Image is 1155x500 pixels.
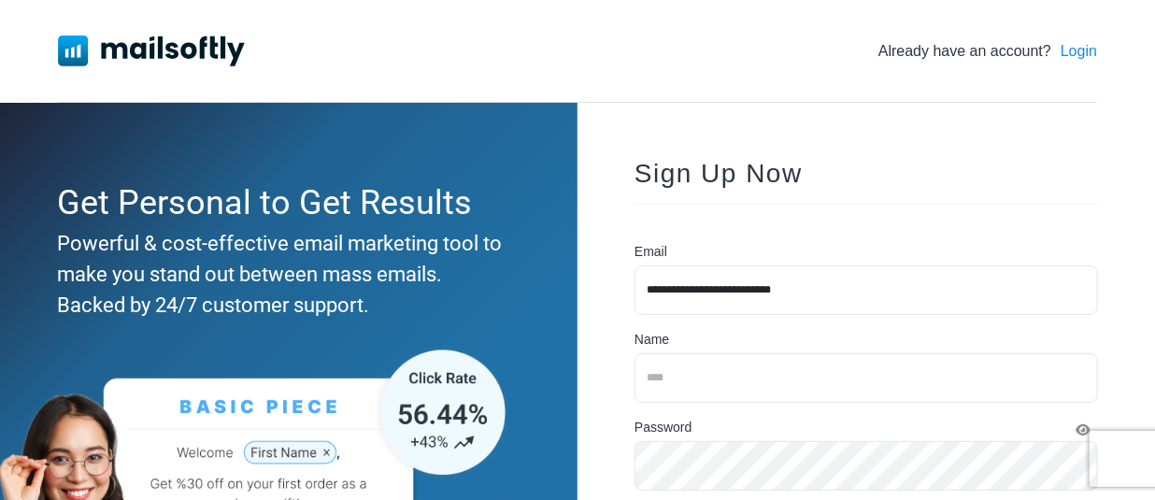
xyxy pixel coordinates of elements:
span: Sign Up Now [635,159,803,188]
div: Get Personal to Get Results [57,178,511,228]
div: Powerful & cost-effective email marketing tool to make you stand out between mass emails. Backed ... [57,228,511,321]
div: Already have an account? [878,40,1097,63]
label: Name [635,330,669,350]
a: Login [1061,40,1097,63]
label: Password [635,418,692,437]
img: Mailsoftly [58,36,245,65]
i: Show Password [1076,423,1091,436]
label: Email [635,242,667,262]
